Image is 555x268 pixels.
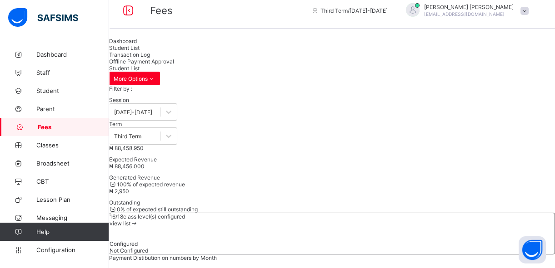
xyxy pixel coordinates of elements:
[109,199,555,206] span: Outstanding
[36,196,109,203] span: Lesson Plan
[109,44,140,51] span: Student List
[38,123,109,131] span: Fees
[114,75,155,82] span: More Options
[110,220,130,227] span: view list
[109,188,129,195] span: ₦ 2,950
[109,38,137,44] span: Dashboard
[109,85,132,92] span: Filter by :
[36,87,109,94] span: Student
[109,174,555,181] span: Generated Revenue
[109,65,140,72] span: Student List
[114,133,141,140] div: Third Term
[36,69,109,76] span: Staff
[36,141,109,149] span: Classes
[109,181,185,188] span: 100 % of expected revenue
[519,236,546,263] button: Open asap
[109,206,198,213] span: 0 % of expected still outstanding
[109,156,555,163] span: Expected Revenue
[36,105,109,112] span: Parent
[424,11,505,17] span: [EMAIL_ADDRESS][DOMAIN_NAME]
[36,228,109,235] span: Help
[397,3,533,18] div: PatriciaAaron
[150,5,173,16] span: Fees
[36,214,109,221] span: Messaging
[36,178,109,185] span: CBT
[8,8,78,27] img: safsims
[311,7,388,14] span: session/term information
[109,254,217,261] span: Payment Distibution on numbers by
[115,213,185,220] span: / 18 class level(s) configured
[36,51,109,58] span: Dashboard
[110,240,138,247] span: Configured
[110,213,115,220] span: 16
[36,160,109,167] span: Broadsheet
[109,97,129,103] span: Session
[110,247,148,254] span: Not Configured
[36,246,109,253] span: Configuration
[200,254,217,261] span: Month
[109,51,150,58] span: Transaction Log
[109,121,122,127] span: Term
[424,4,514,10] span: [PERSON_NAME] [PERSON_NAME]
[109,145,144,151] span: ₦ 88,458,950
[109,163,145,170] span: ₦ 88,456,000
[109,58,174,65] span: Offline Payment Approval
[114,109,152,116] div: [DATE]-[DATE]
